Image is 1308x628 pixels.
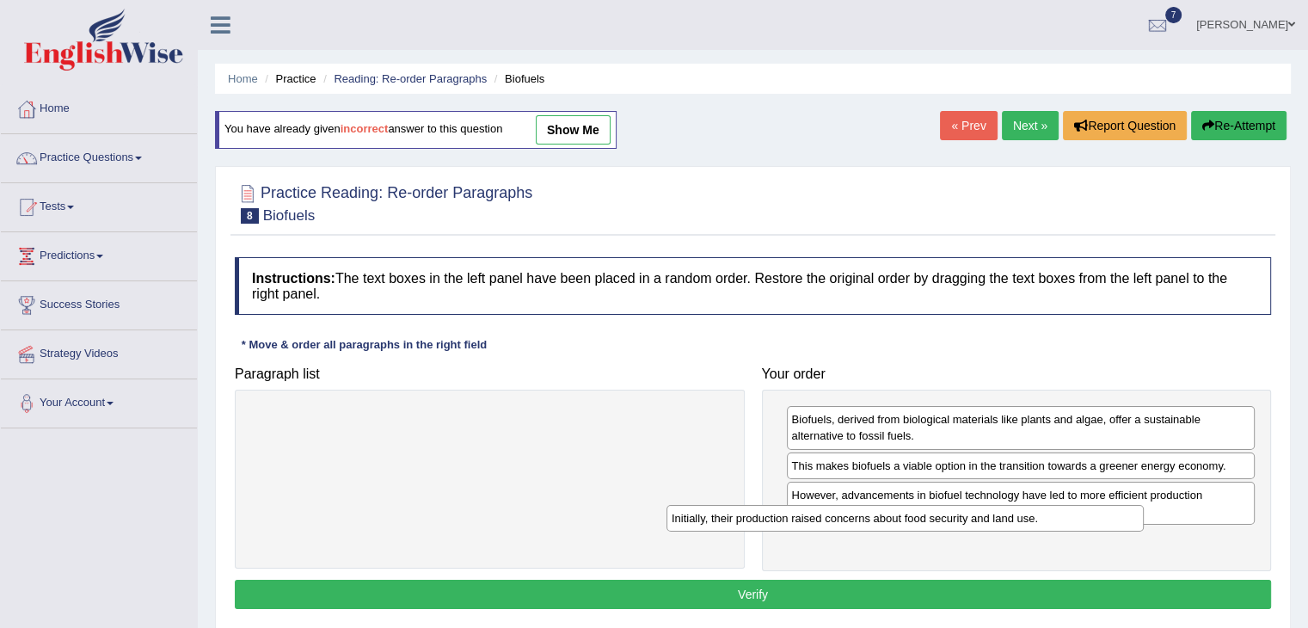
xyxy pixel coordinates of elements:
div: However, advancements in biofuel technology have led to more efficient production methods, reduci... [787,482,1256,525]
div: * Move & order all paragraphs in the right field [235,336,494,353]
a: « Prev [940,111,997,140]
li: Biofuels [490,71,544,87]
button: Verify [235,580,1271,609]
a: Strategy Videos [1,330,197,373]
b: Instructions: [252,271,335,286]
li: Practice [261,71,316,87]
a: Practice Questions [1,134,197,177]
div: This makes biofuels a viable option in the transition towards a greener energy economy. [787,453,1256,479]
a: Success Stories [1,281,197,324]
a: Next » [1002,111,1059,140]
h4: The text boxes in the left panel have been placed in a random order. Restore the original order b... [235,257,1271,315]
h4: Your order [762,366,1272,382]
a: show me [536,115,611,145]
button: Report Question [1063,111,1187,140]
small: Biofuels [263,207,315,224]
a: Reading: Re-order Paragraphs [334,72,487,85]
div: Biofuels, derived from biological materials like plants and algae, offer a sustainable alternativ... [787,406,1256,449]
h4: Paragraph list [235,366,745,382]
span: 7 [1165,7,1182,23]
b: incorrect [341,123,389,136]
a: Home [1,85,197,128]
div: You have already given answer to this question [215,111,617,149]
div: Initially, their production raised concerns about food security and land use. [666,505,1144,532]
span: 8 [241,208,259,224]
h2: Practice Reading: Re-order Paragraphs [235,181,532,224]
a: Home [228,72,258,85]
a: Predictions [1,232,197,275]
a: Your Account [1,379,197,422]
a: Tests [1,183,197,226]
button: Re-Attempt [1191,111,1287,140]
